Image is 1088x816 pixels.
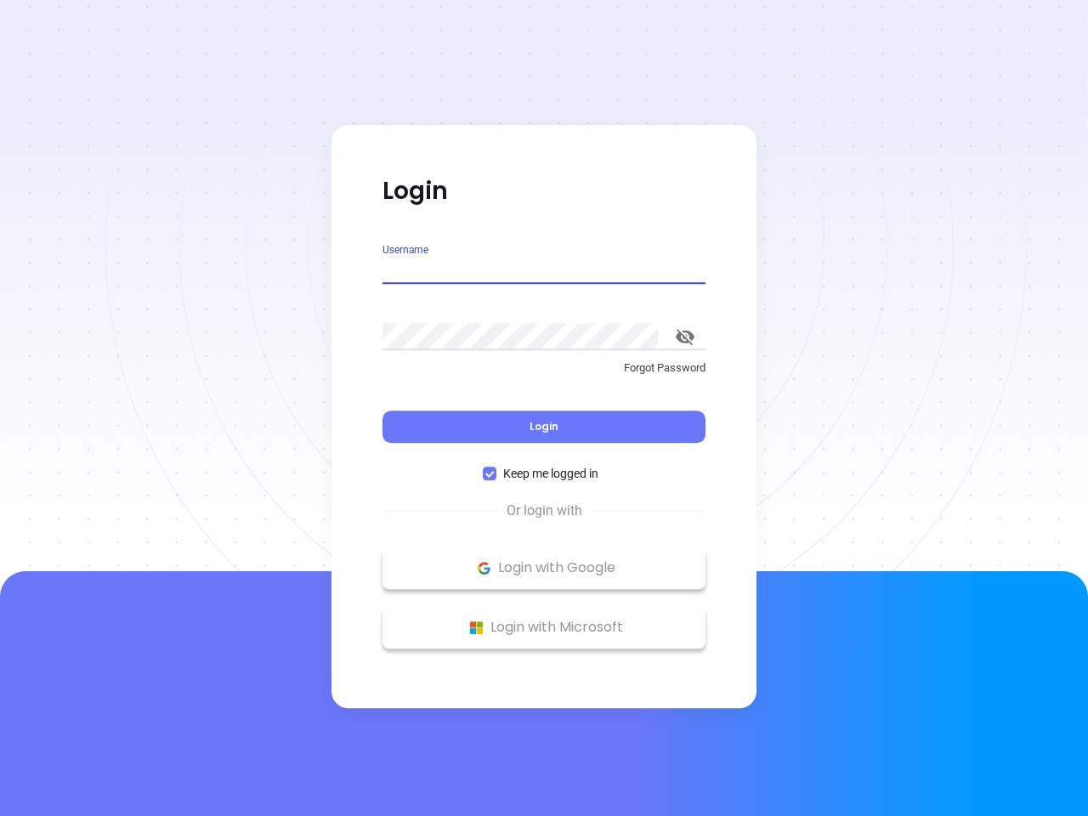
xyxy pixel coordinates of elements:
[382,606,705,649] button: Microsoft Logo Login with Microsoft
[382,411,705,443] button: Login
[466,617,487,638] img: Microsoft Logo
[382,245,428,255] label: Username
[496,464,605,483] span: Keep me logged in
[382,360,705,390] a: Forgot Password
[391,615,697,640] p: Login with Microsoft
[498,501,591,521] span: Or login with
[382,176,705,207] p: Login
[473,558,495,579] img: Google Logo
[391,555,697,581] p: Login with Google
[382,547,705,589] button: Google Logo Login with Google
[665,316,705,357] button: toggle password visibility
[530,419,558,433] span: Login
[382,360,705,377] p: Forgot Password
